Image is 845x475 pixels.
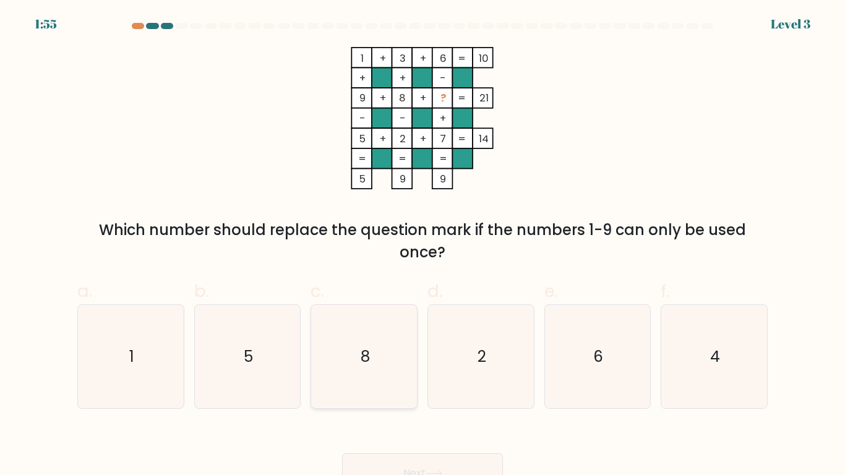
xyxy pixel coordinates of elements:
[400,111,406,126] tspan: -
[359,111,366,126] tspan: -
[544,279,558,303] span: e.
[359,71,366,85] tspan: +
[129,346,134,367] text: 1
[479,132,489,146] tspan: 14
[479,51,489,66] tspan: 10
[358,152,366,166] tspan: =
[194,279,209,303] span: b.
[400,51,406,66] tspan: 3
[35,15,57,33] div: 1:55
[458,51,466,66] tspan: =
[479,91,489,105] tspan: 21
[440,92,446,106] tspan: ?
[359,172,366,186] tspan: 5
[380,91,386,105] tspan: +
[710,346,720,367] text: 4
[359,132,366,146] tspan: 5
[458,91,466,105] tspan: =
[420,132,426,146] tspan: +
[400,71,406,85] tspan: +
[771,15,810,33] div: Level 3
[400,91,406,105] tspan: 8
[439,152,447,166] tspan: =
[440,71,447,85] tspan: -
[478,346,486,367] text: 2
[440,111,447,126] tspan: +
[77,279,92,303] span: a.
[594,346,604,367] text: 6
[361,346,370,367] text: 8
[440,51,447,66] tspan: 6
[400,132,406,146] tspan: 2
[380,51,386,66] tspan: +
[311,279,324,303] span: c.
[361,51,364,66] tspan: 1
[427,279,442,303] span: d.
[244,346,253,367] text: 5
[400,172,406,186] tspan: 9
[85,219,760,263] div: Which number should replace the question mark if the numbers 1-9 can only be used once?
[399,152,407,166] tspan: =
[420,51,426,66] tspan: +
[458,132,466,146] tspan: =
[440,172,447,186] tspan: 9
[359,91,366,105] tspan: 9
[661,279,669,303] span: f.
[440,132,447,146] tspan: 7
[380,132,386,146] tspan: +
[420,91,426,105] tspan: +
